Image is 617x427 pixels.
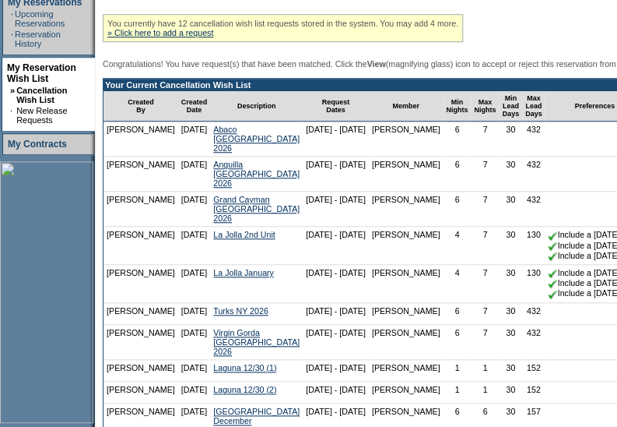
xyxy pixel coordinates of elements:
[522,122,545,157] td: 432
[522,157,545,192] td: 432
[369,382,443,404] td: [PERSON_NAME]
[303,91,369,122] td: Request Dates
[499,157,522,192] td: 30
[213,407,300,425] a: [GEOGRAPHIC_DATA] December
[471,382,499,404] td: 1
[369,265,443,303] td: [PERSON_NAME]
[499,303,522,325] td: 30
[10,86,15,95] b: »
[107,28,213,37] a: » Click here to add a request
[103,325,178,360] td: [PERSON_NAME]
[178,227,211,265] td: [DATE]
[443,325,471,360] td: 6
[210,91,303,122] td: Description
[499,227,522,265] td: 30
[103,227,178,265] td: [PERSON_NAME]
[213,306,268,316] a: Turks NY 2026
[471,192,499,227] td: 7
[178,382,211,404] td: [DATE]
[471,227,499,265] td: 7
[178,91,211,122] td: Created Date
[306,230,366,239] nobr: [DATE] - [DATE]
[16,86,67,104] a: Cancellation Wish List
[306,306,366,316] nobr: [DATE] - [DATE]
[499,360,522,382] td: 30
[178,303,211,325] td: [DATE]
[11,9,13,28] td: ·
[499,91,522,122] td: Min Lead Days
[178,265,211,303] td: [DATE]
[306,195,366,204] nobr: [DATE] - [DATE]
[306,125,366,134] nobr: [DATE] - [DATE]
[369,91,443,122] td: Member
[471,360,499,382] td: 1
[548,290,557,299] img: chkSmaller.gif
[369,325,443,360] td: [PERSON_NAME]
[11,30,13,48] td: ·
[443,382,471,404] td: 1
[213,268,274,277] a: La Jolla January
[548,269,557,278] img: chkSmaller.gif
[103,157,178,192] td: [PERSON_NAME]
[522,382,545,404] td: 152
[369,192,443,227] td: [PERSON_NAME]
[103,360,178,382] td: [PERSON_NAME]
[548,279,557,288] img: chkSmaller.gif
[522,91,545,122] td: Max Lead Days
[522,303,545,325] td: 432
[499,382,522,404] td: 30
[369,303,443,325] td: [PERSON_NAME]
[213,363,276,372] a: Laguna 12/30 (1)
[103,91,178,122] td: Created By
[103,303,178,325] td: [PERSON_NAME]
[213,195,300,223] a: Grand Cayman [GEOGRAPHIC_DATA] 2026
[499,122,522,157] td: 30
[443,265,471,303] td: 4
[522,325,545,360] td: 432
[471,157,499,192] td: 7
[306,407,366,416] nobr: [DATE] - [DATE]
[213,160,300,188] a: Anguilla [GEOGRAPHIC_DATA] 2026
[103,265,178,303] td: [PERSON_NAME]
[443,360,471,382] td: 1
[103,14,463,42] div: You currently have 12 cancellation wish list requests stored in the system. You may add 4 more.
[178,360,211,382] td: [DATE]
[306,160,366,169] nobr: [DATE] - [DATE]
[471,303,499,325] td: 7
[443,91,471,122] td: Min Nights
[366,59,385,69] b: View
[443,303,471,325] td: 6
[213,230,275,239] a: La Jolla 2nd Unit
[443,227,471,265] td: 4
[178,192,211,227] td: [DATE]
[471,325,499,360] td: 7
[443,192,471,227] td: 6
[471,91,499,122] td: Max Nights
[8,139,67,150] a: My Contracts
[16,106,67,125] a: New Release Requests
[7,62,76,84] a: My Reservation Wish List
[499,325,522,360] td: 30
[306,363,366,372] nobr: [DATE] - [DATE]
[548,242,557,251] img: chkSmaller.gif
[522,265,545,303] td: 130
[103,382,178,404] td: [PERSON_NAME]
[213,125,300,153] a: Abaco [GEOGRAPHIC_DATA] 2026
[178,325,211,360] td: [DATE]
[306,268,366,277] nobr: [DATE] - [DATE]
[369,157,443,192] td: [PERSON_NAME]
[306,328,366,337] nobr: [DATE] - [DATE]
[178,157,211,192] td: [DATE]
[213,328,300,356] a: Virgin Gorda [GEOGRAPHIC_DATA] 2026
[443,122,471,157] td: 6
[499,192,522,227] td: 30
[499,265,522,303] td: 30
[306,385,366,394] nobr: [DATE] - [DATE]
[369,122,443,157] td: [PERSON_NAME]
[471,122,499,157] td: 7
[178,122,211,157] td: [DATE]
[522,360,545,382] td: 152
[443,157,471,192] td: 6
[522,227,545,265] td: 130
[15,30,61,48] a: Reservation History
